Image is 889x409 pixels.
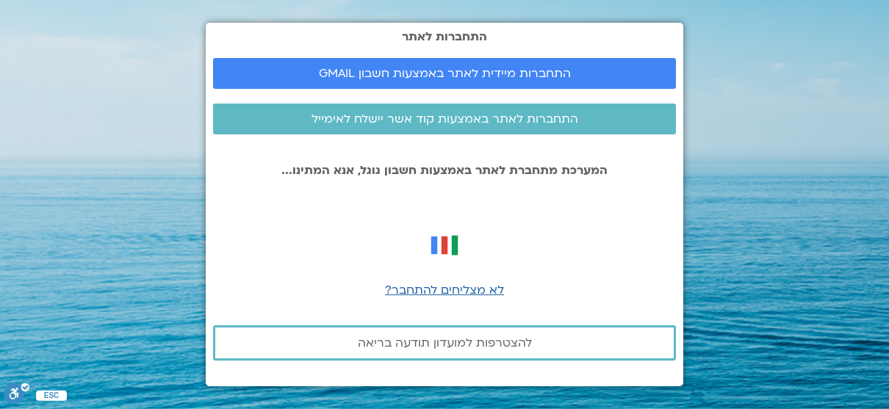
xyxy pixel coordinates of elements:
[213,58,676,89] a: התחברות מיידית לאתר באמצעות חשבון GMAIL
[213,30,676,43] h2: התחברות לאתר
[358,336,532,350] span: להצטרפות למועדון תודעה בריאה
[213,164,676,177] p: המערכת מתחברת לאתר באמצעות חשבון גוגל, אנא המתינו...
[312,112,578,126] span: התחברות לאתר באמצעות קוד אשר יישלח לאימייל
[213,104,676,134] a: התחברות לאתר באמצעות קוד אשר יישלח לאימייל
[213,325,676,361] a: להצטרפות למועדון תודעה בריאה
[319,67,571,80] span: התחברות מיידית לאתר באמצעות חשבון GMAIL
[385,282,504,298] a: לא מצליחים להתחבר?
